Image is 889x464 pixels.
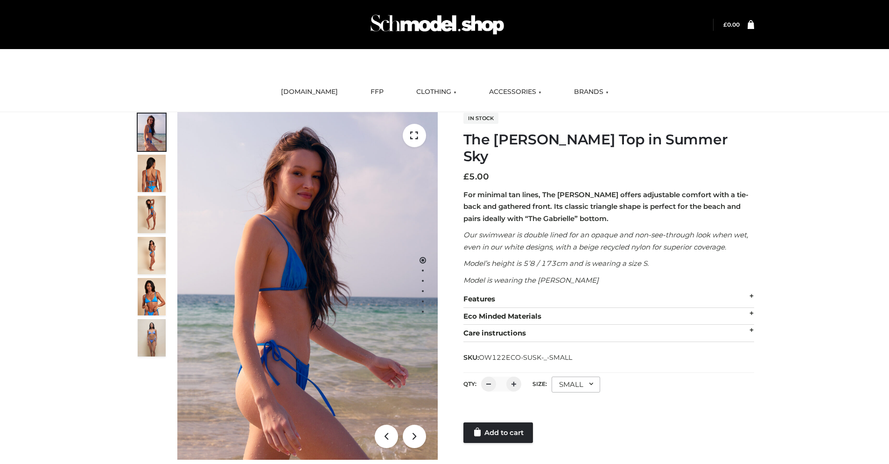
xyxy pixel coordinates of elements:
[532,380,547,387] label: Size:
[463,230,748,251] em: Our swimwear is double lined for an opaque and non-see-through look when wet, even in our white d...
[463,291,754,308] div: Features
[138,237,166,274] img: 3.Alex-top_CN-1-1-2.jpg
[723,21,740,28] a: £0.00
[463,308,754,325] div: Eco Minded Materials
[138,278,166,315] img: 2.Alex-top_CN-1-1-2.jpg
[463,190,749,223] strong: For minimal tan lines, The [PERSON_NAME] offers adjustable comfort with a tie-back and gathered f...
[177,112,438,460] img: 1.Alex-top_SS-1_4464b1e7-c2c9-4e4b-a62c-58381cd673c0 (1)
[463,352,573,363] span: SKU:
[567,82,616,102] a: BRANDS
[138,196,166,233] img: 4.Alex-top_CN-1-1-2.jpg
[482,82,548,102] a: ACCESSORIES
[138,155,166,192] img: 5.Alex-top_CN-1-1_1-1.jpg
[463,171,469,182] span: £
[463,276,599,285] em: Model is wearing the [PERSON_NAME]
[463,113,498,124] span: In stock
[409,82,463,102] a: CLOTHING
[463,131,754,165] h1: The [PERSON_NAME] Top in Summer Sky
[364,82,391,102] a: FFP
[463,171,489,182] bdi: 5.00
[723,21,727,28] span: £
[138,114,166,151] img: 1.Alex-top_SS-1_4464b1e7-c2c9-4e4b-a62c-58381cd673c0-1.jpg
[274,82,345,102] a: [DOMAIN_NAME]
[138,319,166,357] img: SSVC.jpg
[463,380,476,387] label: QTY:
[463,259,649,268] em: Model’s height is 5’8 / 173cm and is wearing a size S.
[552,377,600,393] div: SMALL
[367,6,507,43] img: Schmodel Admin 964
[479,353,572,362] span: OW122ECO-SUSK-_-SMALL
[463,422,533,443] a: Add to cart
[463,325,754,342] div: Care instructions
[723,21,740,28] bdi: 0.00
